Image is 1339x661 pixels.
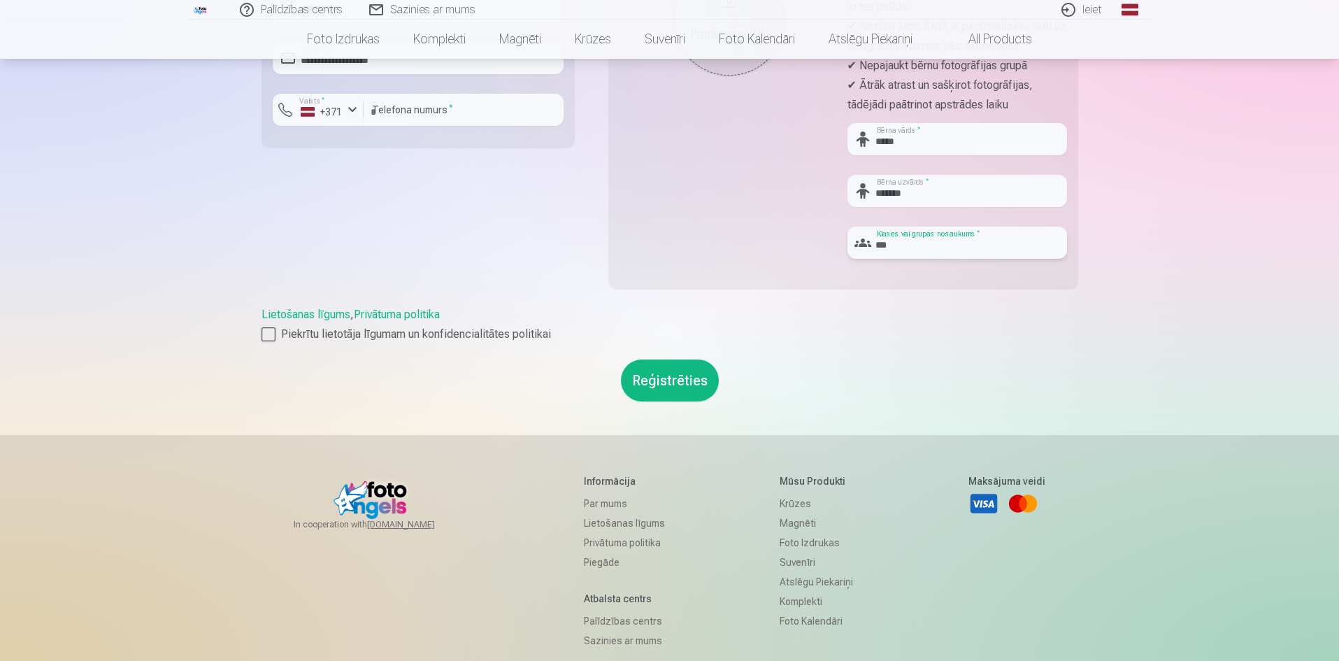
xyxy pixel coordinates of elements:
a: Foto izdrukas [780,533,853,553]
h5: Atbalsta centrs [584,592,665,606]
a: Komplekti [780,592,853,611]
p: ✔ Nepajaukt bērnu fotogrāfijas grupā [847,56,1067,76]
a: All products [929,20,1049,59]
a: [DOMAIN_NAME] [367,519,468,530]
a: Privātuma politika [354,308,440,321]
a: Suvenīri [628,20,702,59]
img: /fa1 [193,6,208,14]
div: , [262,306,1078,343]
button: Valsts*+371 [273,94,364,126]
a: Suvenīri [780,553,853,572]
h5: Informācija [584,474,665,488]
a: Atslēgu piekariņi [780,572,853,592]
div: +371 [301,105,343,119]
a: Magnēti [780,513,853,533]
a: Foto kalendāri [702,20,812,59]
label: Valsts [295,96,329,106]
a: Lietošanas līgums [584,513,665,533]
a: Visa [968,488,999,519]
a: Komplekti [396,20,482,59]
span: In cooperation with [294,519,468,530]
a: Foto kalendāri [780,611,853,631]
h5: Mūsu produkti [780,474,853,488]
a: Mastercard [1008,488,1038,519]
a: Krūzes [558,20,628,59]
a: Privātuma politika [584,533,665,553]
button: Reģistrēties [621,360,719,401]
a: Palīdzības centrs [584,611,665,631]
a: Atslēgu piekariņi [812,20,929,59]
a: Magnēti [482,20,558,59]
a: Sazinies ar mums [584,631,665,651]
h5: Maksājuma veidi [968,474,1045,488]
a: Par mums [584,494,665,513]
label: Piekrītu lietotāja līgumam un konfidencialitātes politikai [262,326,1078,343]
a: Piegāde [584,553,665,572]
a: Foto izdrukas [290,20,396,59]
p: ✔ Ātrāk atrast un sašķirot fotogrāfijas, tādējādi paātrinot apstrādes laiku [847,76,1067,115]
a: Krūzes [780,494,853,513]
a: Lietošanas līgums [262,308,350,321]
